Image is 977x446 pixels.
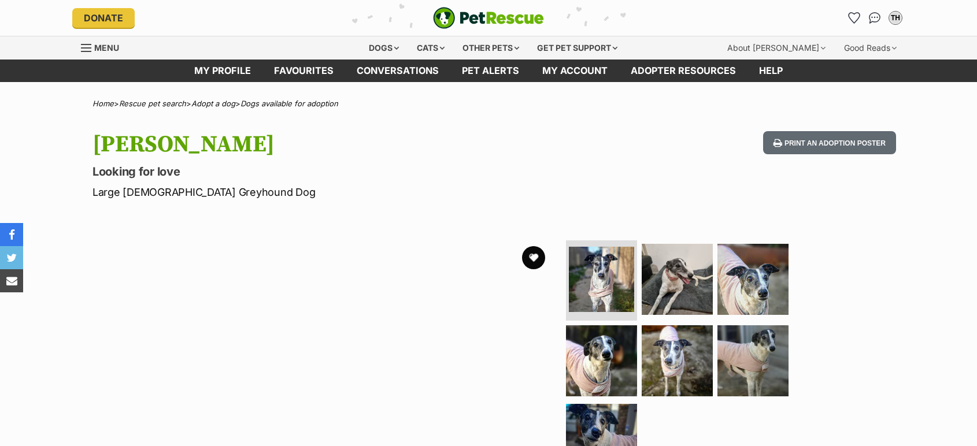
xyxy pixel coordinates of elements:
a: Menu [81,36,127,57]
a: Help [747,60,794,82]
img: logo-e224e6f780fb5917bec1dbf3a21bbac754714ae5b6737aabdf751b685950b380.svg [433,7,544,29]
a: Conversations [865,9,884,27]
a: Donate [72,8,135,28]
div: Cats [409,36,453,60]
a: PetRescue [433,7,544,29]
a: Dogs available for adoption [240,99,338,108]
a: Home [92,99,114,108]
a: conversations [345,60,450,82]
img: Photo of Stella [642,244,713,315]
a: Pet alerts [450,60,531,82]
button: favourite [522,246,545,269]
div: Other pets [454,36,527,60]
a: Favourites [845,9,863,27]
img: Photo of Stella [717,325,789,396]
a: My profile [183,60,262,82]
h1: [PERSON_NAME] [92,131,582,158]
a: Adopter resources [619,60,747,82]
button: My account [886,9,905,27]
div: About [PERSON_NAME] [719,36,834,60]
img: Photo of Stella [569,247,634,312]
p: Looking for love [92,163,582,180]
div: Get pet support [529,36,626,60]
div: Dogs [361,36,407,60]
a: Adopt a dog [191,99,235,108]
img: Photo of Stella [642,325,713,396]
img: chat-41dd97257d64d25036548639549fe6c8038ab92f7586957e7f3b1b290dea8141.svg [869,12,881,24]
span: Menu [94,43,119,53]
a: Rescue pet search [119,99,186,108]
a: Favourites [262,60,345,82]
button: Print an adoption poster [763,131,896,155]
ul: Account quick links [845,9,905,27]
p: Large [DEMOGRAPHIC_DATA] Greyhound Dog [92,184,582,200]
div: > > > [64,99,913,108]
a: My account [531,60,619,82]
div: Good Reads [836,36,905,60]
img: Photo of Stella [717,244,789,315]
div: TH [890,12,901,24]
img: Photo of Stella [566,325,637,396]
